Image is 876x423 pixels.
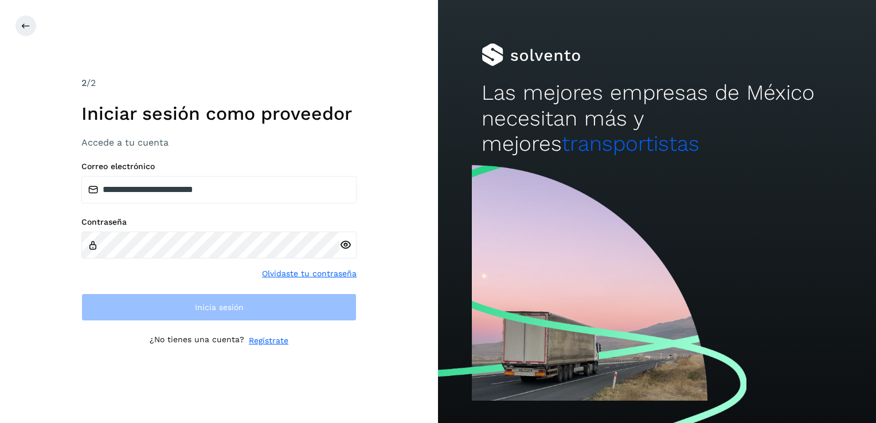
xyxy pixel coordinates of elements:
[81,103,357,124] h1: Iniciar sesión como proveedor
[562,131,699,156] span: transportistas
[150,335,244,347] p: ¿No tienes una cuenta?
[81,217,357,227] label: Contraseña
[482,80,832,156] h2: Las mejores empresas de México necesitan más y mejores
[195,303,244,311] span: Inicia sesión
[81,162,357,171] label: Correo electrónico
[262,268,357,280] a: Olvidaste tu contraseña
[81,77,87,88] span: 2
[81,293,357,321] button: Inicia sesión
[81,137,357,148] h3: Accede a tu cuenta
[249,335,288,347] a: Regístrate
[81,76,357,90] div: /2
